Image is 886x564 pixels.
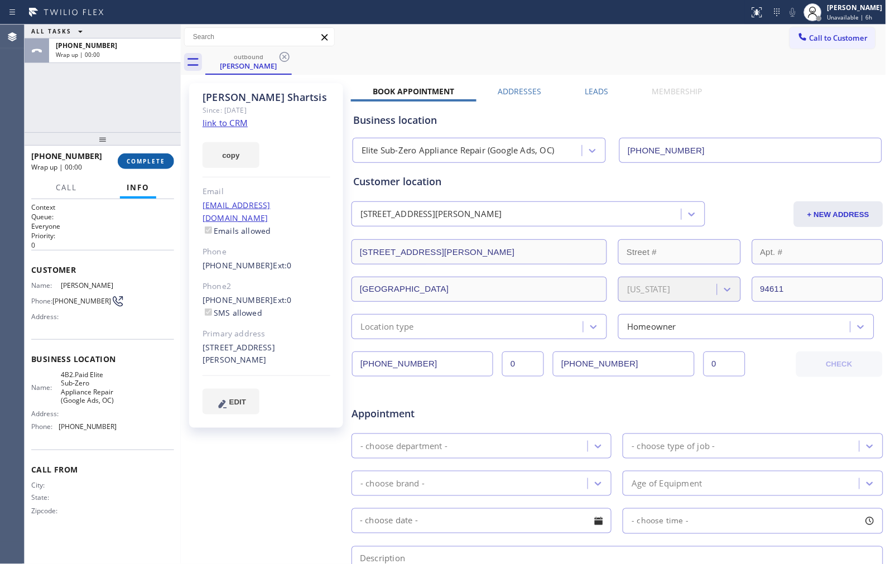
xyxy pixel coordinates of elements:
span: [PHONE_NUMBER] [31,151,102,161]
span: Address: [31,409,61,418]
a: [PHONE_NUMBER] [203,260,273,271]
span: Business location [31,354,174,364]
span: Phone: [31,297,52,305]
span: Call [56,182,77,192]
span: Wrap up | 00:00 [56,51,100,59]
label: Membership [652,86,702,97]
h1: Context [31,203,174,212]
input: Ext. 2 [704,351,745,377]
span: [PHONE_NUMBER] [56,41,117,50]
div: Age of Equipment [632,477,702,490]
span: Appointment [351,406,527,421]
div: outbound [206,52,291,61]
button: Info [120,177,156,199]
div: - choose brand - [360,477,425,490]
input: ZIP [752,277,883,302]
span: Unavailable | 6h [827,13,873,21]
span: 4B2.Paid Elite Sub-Zero Appliance Repair (Google Ads, OC) [61,370,117,405]
div: [PERSON_NAME] Shartsis [203,91,330,104]
span: [PHONE_NUMBER] [52,297,111,305]
div: Email [203,185,330,198]
input: Apt. # [752,239,883,264]
span: State: [31,494,61,502]
div: [PERSON_NAME] [827,3,883,12]
button: ALL TASKS [25,25,94,38]
div: Business location [353,113,882,128]
span: Ext: 0 [273,260,292,271]
span: Zipcode: [31,507,61,515]
div: Customer location [353,174,882,189]
div: Phone2 [203,280,330,293]
span: Call to Customer [810,33,868,43]
div: Primary address [203,327,330,340]
span: Wrap up | 00:00 [31,162,82,172]
label: Emails allowed [203,225,271,236]
h2: Queue: [31,212,174,221]
button: Call [49,177,84,199]
label: SMS allowed [203,307,262,318]
button: Call to Customer [790,27,875,49]
span: Address: [31,312,61,321]
p: Everyone [31,221,174,231]
span: - choose time - [632,515,688,526]
a: link to CRM [203,117,248,128]
span: ALL TASKS [31,27,71,35]
button: COMPLETE [118,153,174,169]
div: Stephanie Shartsis [206,50,291,74]
span: Name: [31,281,61,290]
div: - choose department - [360,440,447,452]
span: [PHONE_NUMBER] [59,422,117,431]
div: Since: [DATE] [203,104,330,117]
button: + NEW ADDRESS [794,201,883,227]
span: City: [31,481,61,489]
input: Phone Number [352,351,493,377]
span: Phone: [31,422,59,431]
input: - choose date - [351,508,611,533]
h2: Priority: [31,231,174,240]
input: City [351,277,607,302]
label: Leads [585,86,609,97]
div: Homeowner [627,320,676,333]
div: - choose type of job - [632,440,715,452]
button: copy [203,142,259,168]
a: [PHONE_NUMBER] [203,295,273,305]
span: Call From [31,464,174,475]
input: Ext. [502,351,544,377]
input: Emails allowed [205,226,212,234]
span: [PERSON_NAME] [61,281,117,290]
div: Location type [360,320,414,333]
div: Elite Sub-Zero Appliance Repair (Google Ads, OC) [362,144,555,157]
input: Address [351,239,607,264]
div: [STREET_ADDRESS][PERSON_NAME] [360,208,502,221]
a: [EMAIL_ADDRESS][DOMAIN_NAME] [203,200,271,223]
input: Phone Number 2 [553,351,694,377]
span: Customer [31,264,174,275]
span: Name: [31,383,61,392]
p: 0 [31,240,174,250]
span: Info [127,182,150,192]
input: Street # [618,239,740,264]
div: Phone [203,245,330,258]
span: EDIT [229,398,246,406]
span: Ext: 0 [273,295,292,305]
div: [PERSON_NAME] [206,61,291,71]
input: Phone Number [619,138,882,163]
span: COMPLETE [127,157,165,165]
button: Mute [785,4,801,20]
button: CHECK [796,351,883,377]
label: Addresses [498,86,542,97]
div: [STREET_ADDRESS][PERSON_NAME] [203,341,330,367]
input: Search [185,28,334,46]
label: Book Appointment [373,86,455,97]
button: EDIT [203,389,259,414]
input: SMS allowed [205,308,212,316]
